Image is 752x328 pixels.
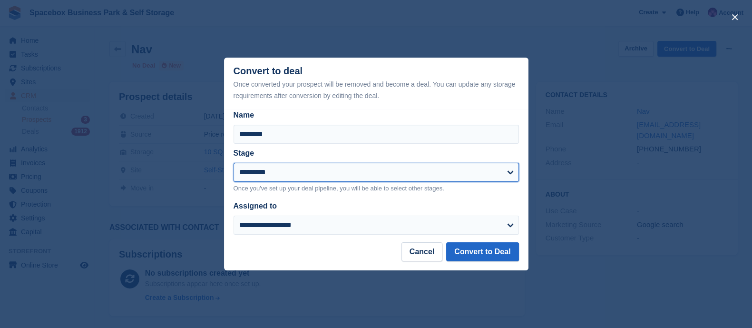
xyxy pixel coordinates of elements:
label: Name [234,109,519,121]
button: Convert to Deal [446,242,518,261]
button: Cancel [401,242,442,261]
button: close [727,10,742,25]
div: Once converted your prospect will be removed and become a deal. You can update any storage requir... [234,79,519,101]
label: Assigned to [234,202,277,210]
p: Once you've set up your deal pipeline, you will be able to select other stages. [234,184,519,193]
div: Convert to deal [234,66,519,101]
label: Stage [234,149,254,157]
